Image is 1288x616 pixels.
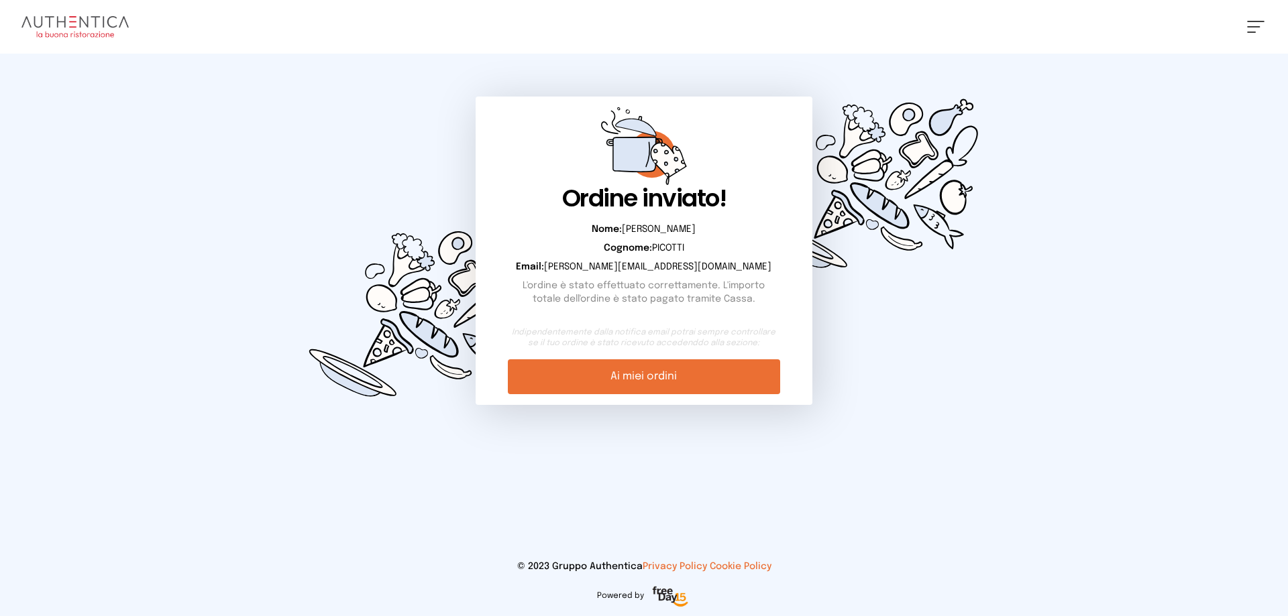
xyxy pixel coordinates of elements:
[649,584,692,611] img: logo-freeday.3e08031.png
[592,225,622,234] b: Nome:
[710,562,771,571] a: Cookie Policy
[290,182,547,442] img: d0449c3114cc73e99fc76ced0c51d0cd.svg
[508,241,780,255] p: PICOTTI
[741,54,998,314] img: d0449c3114cc73e99fc76ced0c51d0cd.svg
[508,185,780,212] h1: Ordine inviato!
[21,16,129,38] img: logo.8f33a47.png
[508,359,780,394] a: Ai miei ordini
[516,262,544,271] b: Email:
[508,279,780,306] p: L'ordine è stato effettuato correttamente. L'importo totale dell'ordine è stato pagato tramite Ca...
[508,223,780,236] p: [PERSON_NAME]
[21,560,1267,573] p: © 2023 Gruppo Authentica
[643,562,707,571] a: Privacy Policy
[604,243,652,253] b: Cognome:
[508,327,780,349] small: Indipendentemente dalla notifica email potrai sempre controllare se il tuo ordine è stato ricevut...
[597,591,644,601] span: Powered by
[508,260,780,273] p: [PERSON_NAME][EMAIL_ADDRESS][DOMAIN_NAME]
